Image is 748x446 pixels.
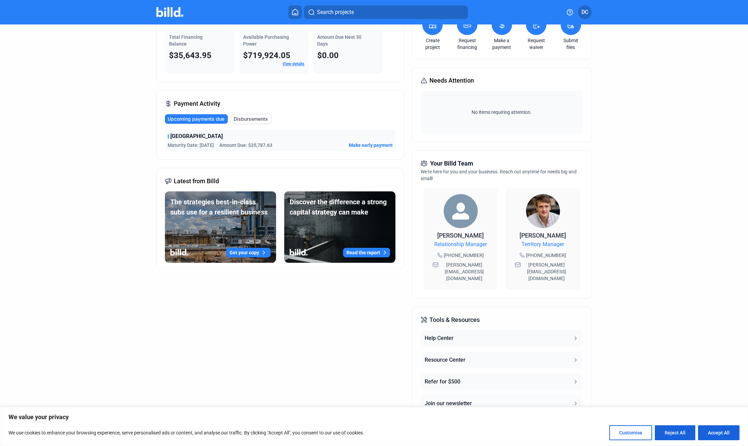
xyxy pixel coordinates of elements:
button: Make early payment [349,142,393,149]
span: $35,643.95 [169,51,211,60]
span: Available Purchasing Power [243,34,289,47]
span: DC [581,8,588,16]
span: [PERSON_NAME][EMAIL_ADDRESS][DOMAIN_NAME] [522,261,571,282]
button: Reject All [655,425,695,440]
a: Request financing [455,37,479,51]
span: Needs Attention [429,76,474,85]
a: View details [283,62,304,66]
button: Read the report [343,248,390,257]
span: $0.00 [317,51,339,60]
span: Disbursements [234,116,268,122]
button: Get your copy [226,248,271,257]
span: Search projects [317,8,354,16]
button: Search projects [304,5,468,19]
span: Relationship Manager [434,240,487,248]
div: Join our newsletter [425,399,472,408]
span: Your Billd Team [430,159,473,168]
span: [PERSON_NAME][EMAIL_ADDRESS][DOMAIN_NAME] [440,261,489,282]
span: Total Financing Balance [169,34,203,47]
span: [PHONE_NUMBER] [526,252,566,259]
span: Latest from Billd [174,176,219,186]
img: Relationship Manager [444,194,478,228]
span: We're here for you and your business. Reach out anytime for needs big and small! [421,169,577,181]
p: We use cookies to enhance your browsing experience, serve personalised ads or content, and analys... [8,429,364,437]
button: Accept All [698,425,739,440]
a: Submit files [559,37,583,51]
div: The strategies best-in-class subs use for a resilient business [170,197,271,217]
div: Refer for $500 [425,378,460,386]
button: Help Center [421,330,582,346]
button: Resource Center [421,352,582,368]
span: [PHONE_NUMBER] [444,252,484,259]
button: Refer for $500 [421,374,582,390]
span: Tools & Resources [429,315,480,325]
span: Amount Due Next 30 Days [317,34,361,47]
img: Billd Company Logo [156,7,183,17]
span: [GEOGRAPHIC_DATA] [170,132,223,140]
span: Upcoming payments due [168,116,224,122]
button: Customise [609,425,652,440]
a: Make a payment [490,37,514,51]
span: Amount Due: $35,787.63 [219,142,272,149]
p: We value your privacy [8,413,739,421]
span: [PERSON_NAME] [520,232,566,239]
button: Upcoming payments due [165,114,228,124]
a: Create project [421,37,444,51]
span: Maturity Date: [DATE] [168,142,214,149]
span: No items requiring attention. [423,109,580,116]
div: Discover the difference a strong capital strategy can make [290,197,390,217]
button: DC [578,5,592,19]
span: $719,924.05 [243,51,290,60]
div: Resource Center [425,356,465,364]
a: Request waiver [524,37,548,51]
div: Help Center [425,334,454,342]
button: Disbursements [231,114,272,124]
span: [PERSON_NAME] [437,232,484,239]
button: Join our newsletter [421,395,582,412]
img: Territory Manager [526,194,560,228]
span: Payment Activity [174,99,220,108]
span: Territory Manager [522,240,564,248]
